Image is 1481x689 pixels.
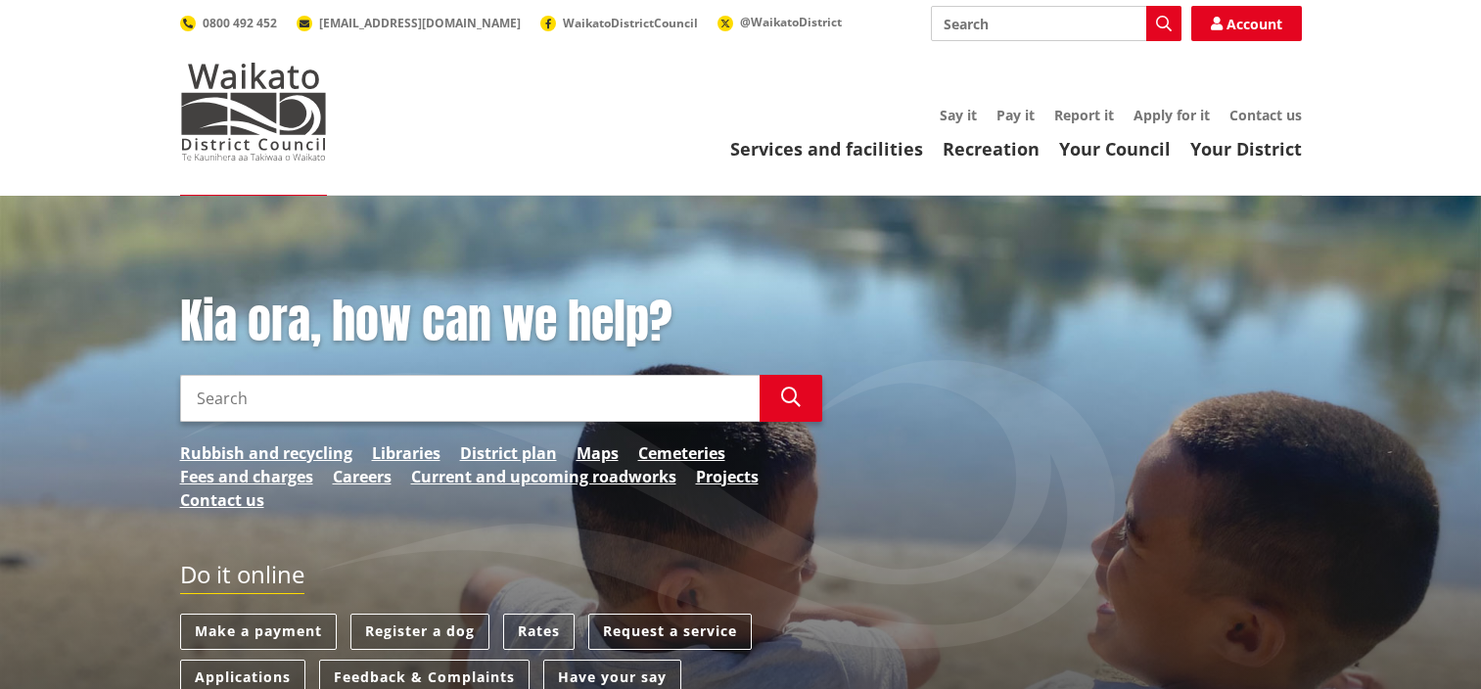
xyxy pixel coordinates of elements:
span: @WaikatoDistrict [740,14,842,30]
a: Rates [503,614,575,650]
a: Make a payment [180,614,337,650]
span: [EMAIL_ADDRESS][DOMAIN_NAME] [319,15,521,31]
a: Services and facilities [730,137,923,161]
a: Say it [940,106,977,124]
input: Search input [180,375,760,422]
a: Libraries [372,441,440,465]
a: @WaikatoDistrict [717,14,842,30]
a: [EMAIL_ADDRESS][DOMAIN_NAME] [297,15,521,31]
input: Search input [931,6,1181,41]
a: Fees and charges [180,465,313,488]
img: Waikato District Council - Te Kaunihera aa Takiwaa o Waikato [180,63,327,161]
a: Your District [1190,137,1302,161]
a: 0800 492 452 [180,15,277,31]
a: Pay it [996,106,1035,124]
a: Projects [696,465,759,488]
span: WaikatoDistrictCouncil [563,15,698,31]
a: Cemeteries [638,441,725,465]
a: Rubbish and recycling [180,441,352,465]
h1: Kia ora, how can we help? [180,294,822,350]
h2: Do it online [180,561,304,595]
span: 0800 492 452 [203,15,277,31]
a: Careers [333,465,392,488]
a: Your Council [1059,137,1171,161]
a: Account [1191,6,1302,41]
a: Register a dog [350,614,489,650]
a: WaikatoDistrictCouncil [540,15,698,31]
a: Maps [577,441,619,465]
a: Contact us [1229,106,1302,124]
a: Recreation [943,137,1040,161]
a: Contact us [180,488,264,512]
a: District plan [460,441,557,465]
a: Report it [1054,106,1114,124]
a: Apply for it [1134,106,1210,124]
a: Request a service [588,614,752,650]
a: Current and upcoming roadworks [411,465,676,488]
